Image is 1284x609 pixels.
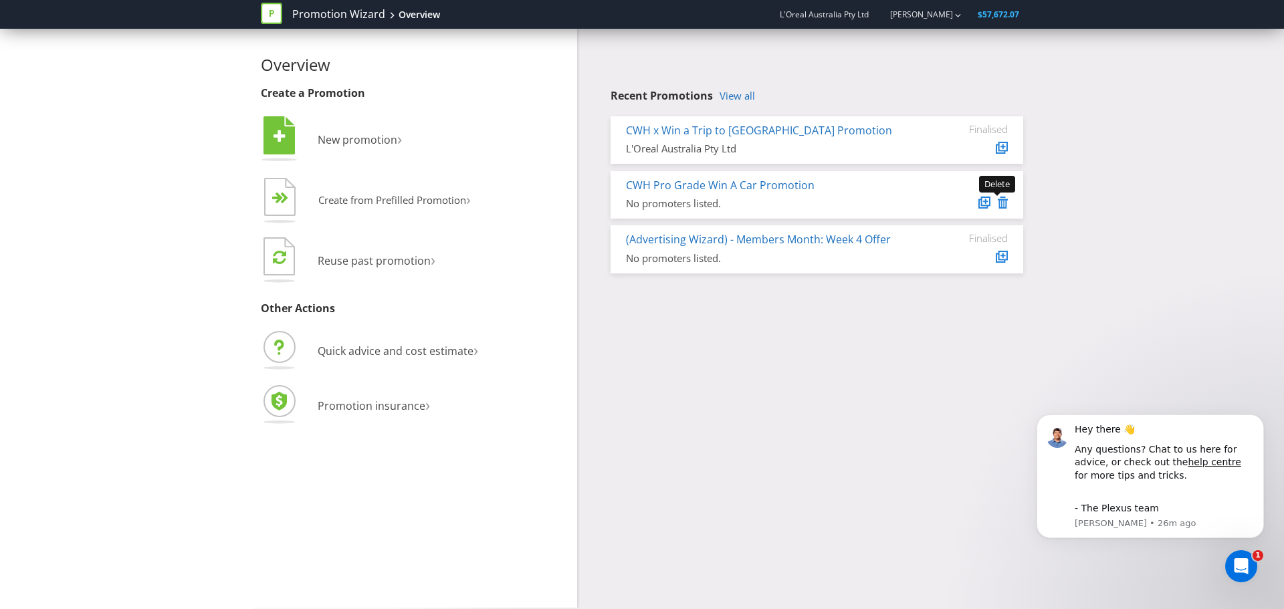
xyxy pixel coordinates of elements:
span: New promotion [318,132,397,147]
a: Promotion insurance› [261,398,430,413]
a: View all [720,90,755,102]
div: No promoters listed. [626,197,907,211]
a: Promotion Wizard [292,7,385,22]
tspan:  [273,249,286,265]
span: Quick advice and cost estimate [318,344,473,358]
span: 1 [1253,550,1263,561]
span: › [473,338,478,360]
span: Recent Promotions [611,88,713,103]
span: › [425,393,430,415]
span: $57,672.07 [978,9,1019,20]
div: Finalised [928,232,1008,244]
h2: Overview [261,56,567,74]
span: › [466,189,471,209]
a: [PERSON_NAME] [877,9,953,20]
div: Draft [928,178,1008,190]
div: L'Oreal Australia Pty Ltd [626,142,907,156]
span: Reuse past promotion [318,253,431,268]
iframe: Intercom live chat [1225,550,1257,582]
h3: Create a Promotion [261,88,567,100]
tspan:  [274,129,286,144]
div: Overview [399,8,440,21]
button: Create from Prefilled Promotion› [261,174,471,228]
a: CWH Pro Grade Win A Car Promotion [626,178,815,193]
div: No promoters listed. [626,251,907,265]
h3: Other Actions [261,303,567,315]
span: › [431,248,435,270]
iframe: Intercom notifications message [1016,394,1284,573]
span: Promotion insurance [318,398,425,413]
span: › [397,127,402,149]
span: Create from Prefilled Promotion [318,193,466,207]
div: Delete [979,176,1015,193]
tspan:  [280,192,289,205]
a: CWH x Win a Trip to [GEOGRAPHIC_DATA] Promotion [626,123,892,138]
div: Finalised [928,123,1008,135]
a: Quick advice and cost estimate› [261,344,478,358]
a: (Advertising Wizard) - Members Month: Week 4 Offer [626,232,891,247]
span: L'Oreal Australia Pty Ltd [780,9,869,20]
